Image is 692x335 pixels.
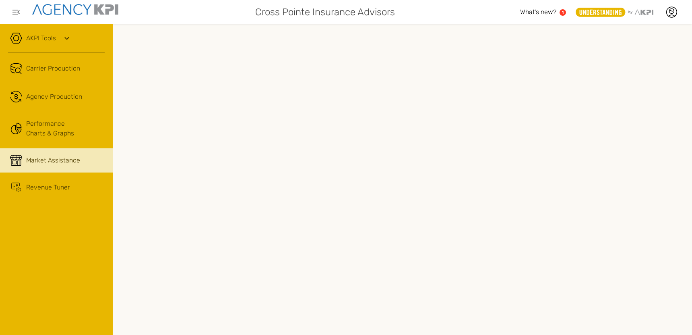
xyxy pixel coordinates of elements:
[26,64,80,73] span: Carrier Production
[520,8,556,16] span: What’s new?
[32,4,118,15] img: agencykpi-logo-550x69-2d9e3fa8.png
[26,33,56,43] a: AKPI Tools
[255,5,395,19] span: Cross Pointe Insurance Advisors
[26,183,70,192] span: Revenue Tuner
[562,10,564,15] text: 1
[560,9,566,16] a: 1
[26,92,82,102] span: Agency Production
[26,156,80,165] span: Market Assistance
